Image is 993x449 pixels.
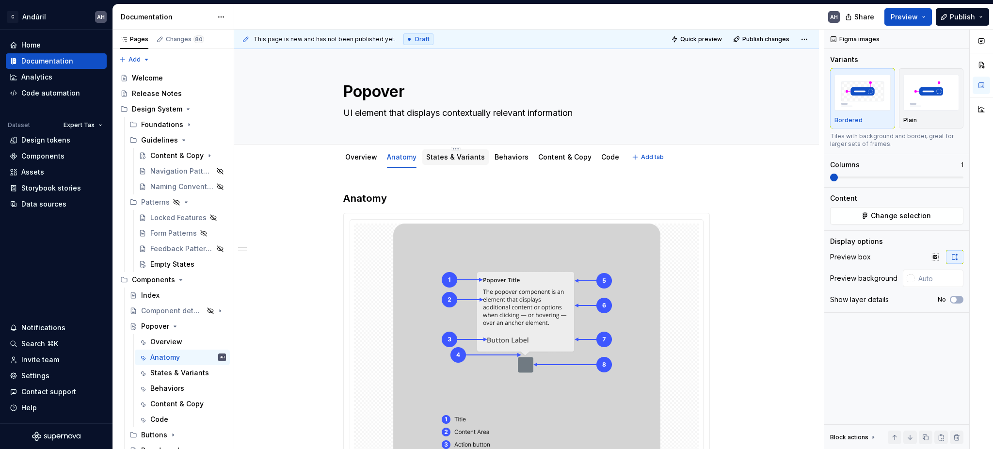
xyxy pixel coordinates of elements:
[840,8,881,26] button: Share
[899,68,964,128] button: placeholderPlain
[7,11,18,23] div: C
[150,399,204,409] div: Content & Copy
[135,257,230,272] a: Empty States
[6,164,107,180] a: Assets
[6,400,107,416] button: Help
[891,12,918,22] span: Preview
[21,387,76,397] div: Contact support
[21,56,73,66] div: Documentation
[830,55,858,64] div: Variants
[116,101,230,117] div: Design System
[914,270,963,287] input: Auto
[59,118,107,132] button: Expert Tax
[6,352,107,368] a: Invite team
[668,32,726,46] button: Quick preview
[830,433,868,441] div: Block actions
[6,368,107,384] a: Settings
[128,56,141,64] span: Add
[426,153,485,161] a: States & Variants
[21,339,58,349] div: Search ⌘K
[830,295,889,305] div: Show layer details
[135,225,230,241] a: Form Patterns
[680,35,722,43] span: Quick preview
[6,85,107,101] a: Code automation
[6,196,107,212] a: Data sources
[601,153,619,161] a: Code
[135,334,230,350] a: Overview
[150,166,213,176] div: Navigation Patterns
[150,259,194,269] div: Empty States
[961,161,963,169] p: 1
[341,80,708,103] textarea: Popover
[21,199,66,209] div: Data sources
[830,252,871,262] div: Preview box
[422,146,489,167] div: States & Variants
[141,197,170,207] div: Patterns
[830,68,895,128] button: placeholderBordered
[150,151,204,160] div: Content & Copy
[21,323,65,333] div: Notifications
[830,431,877,444] div: Block actions
[641,153,664,161] span: Add tab
[830,237,883,246] div: Display options
[64,121,95,129] span: Expert Tax
[903,116,917,124] p: Plain
[116,53,153,66] button: Add
[150,213,207,223] div: Locked Features
[938,296,946,304] label: No
[21,183,81,193] div: Storybook stories
[936,8,989,26] button: Publish
[6,53,107,69] a: Documentation
[135,148,230,163] a: Content & Copy
[6,384,107,400] button: Contact support
[730,32,794,46] button: Publish changes
[21,167,44,177] div: Assets
[120,35,148,43] div: Pages
[32,432,80,441] svg: Supernova Logo
[538,153,592,161] a: Content & Copy
[830,132,963,148] div: Tiles with background and border, great for larger sets of frames.
[383,146,420,167] div: Anatomy
[135,210,230,225] a: Locked Features
[135,396,230,412] a: Content & Copy
[830,207,963,224] button: Change selection
[132,104,182,114] div: Design System
[150,415,168,424] div: Code
[126,427,230,443] div: Buttons
[830,193,857,203] div: Content
[126,303,230,319] a: Component detail template
[629,150,668,164] button: Add tab
[6,180,107,196] a: Storybook stories
[126,319,230,334] a: Popover
[116,86,230,101] a: Release Notes
[135,412,230,427] a: Code
[135,179,230,194] a: Naming Convention Patterns
[254,35,396,43] span: This page is new and has not been published yet.
[21,135,70,145] div: Design tokens
[220,353,224,362] div: AH
[135,381,230,396] a: Behaviors
[341,146,381,167] div: Overview
[6,69,107,85] a: Analytics
[126,117,230,132] div: Foundations
[150,368,209,378] div: States & Variants
[21,88,80,98] div: Code automation
[830,13,838,21] div: AH
[150,244,213,254] div: Feedback Patterns
[135,365,230,381] a: States & Variants
[742,35,789,43] span: Publish changes
[193,35,204,43] span: 80
[387,153,416,161] a: Anatomy
[6,132,107,148] a: Design tokens
[135,163,230,179] a: Navigation Patterns
[126,288,230,303] a: Index
[141,306,204,316] div: Component detail template
[132,73,163,83] div: Welcome
[597,146,623,167] div: Code
[150,353,180,362] div: Anatomy
[8,121,30,129] div: Dataset
[21,371,49,381] div: Settings
[830,273,897,283] div: Preview background
[834,75,891,110] img: placeholder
